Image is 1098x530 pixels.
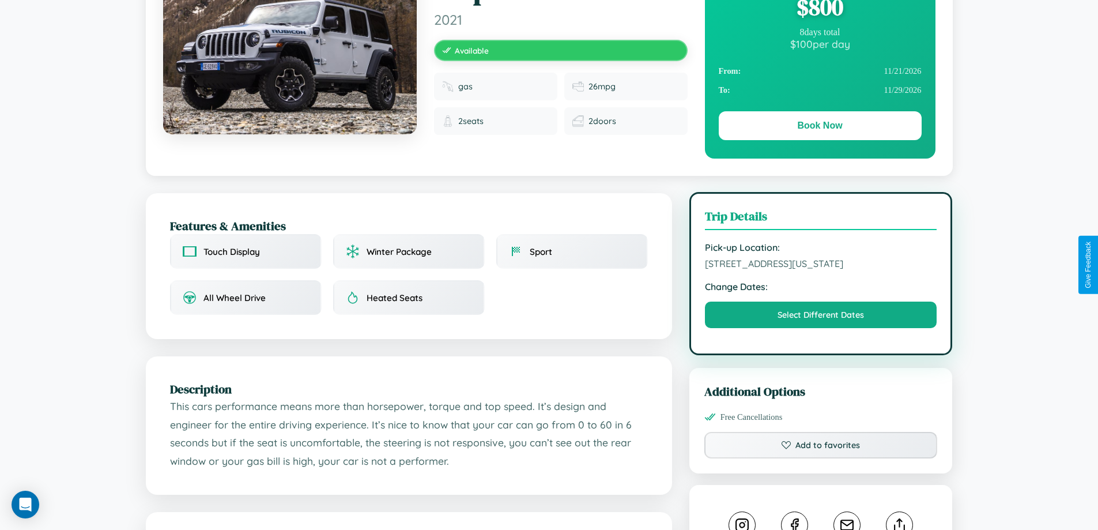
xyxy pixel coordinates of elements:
[455,46,489,55] span: Available
[719,85,730,95] strong: To:
[170,381,648,397] h2: Description
[588,116,616,126] span: 2 doors
[719,27,922,37] div: 8 days total
[458,81,473,92] span: gas
[719,66,741,76] strong: From:
[704,383,938,400] h3: Additional Options
[458,116,484,126] span: 2 seats
[719,37,922,50] div: $ 100 per day
[719,62,922,81] div: 11 / 21 / 2026
[705,258,937,269] span: [STREET_ADDRESS][US_STATE]
[530,246,552,257] span: Sport
[442,81,454,92] img: Fuel type
[588,81,616,92] span: 26 mpg
[12,491,39,518] div: Open Intercom Messenger
[572,115,584,127] img: Doors
[720,412,783,422] span: Free Cancellations
[705,281,937,292] strong: Change Dates:
[572,81,584,92] img: Fuel efficiency
[1084,242,1092,288] div: Give Feedback
[203,292,266,303] span: All Wheel Drive
[704,432,938,458] button: Add to favorites
[705,242,937,253] strong: Pick-up Location:
[367,292,422,303] span: Heated Seats
[170,217,648,234] h2: Features & Amenities
[203,246,260,257] span: Touch Display
[170,397,648,471] p: This cars performance means more than horsepower, torque and top speed. It’s design and engineer ...
[705,302,937,328] button: Select Different Dates
[434,11,688,28] span: 2021
[719,111,922,140] button: Book Now
[719,81,922,100] div: 11 / 29 / 2026
[367,246,432,257] span: Winter Package
[705,208,937,230] h3: Trip Details
[442,115,454,127] img: Seats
